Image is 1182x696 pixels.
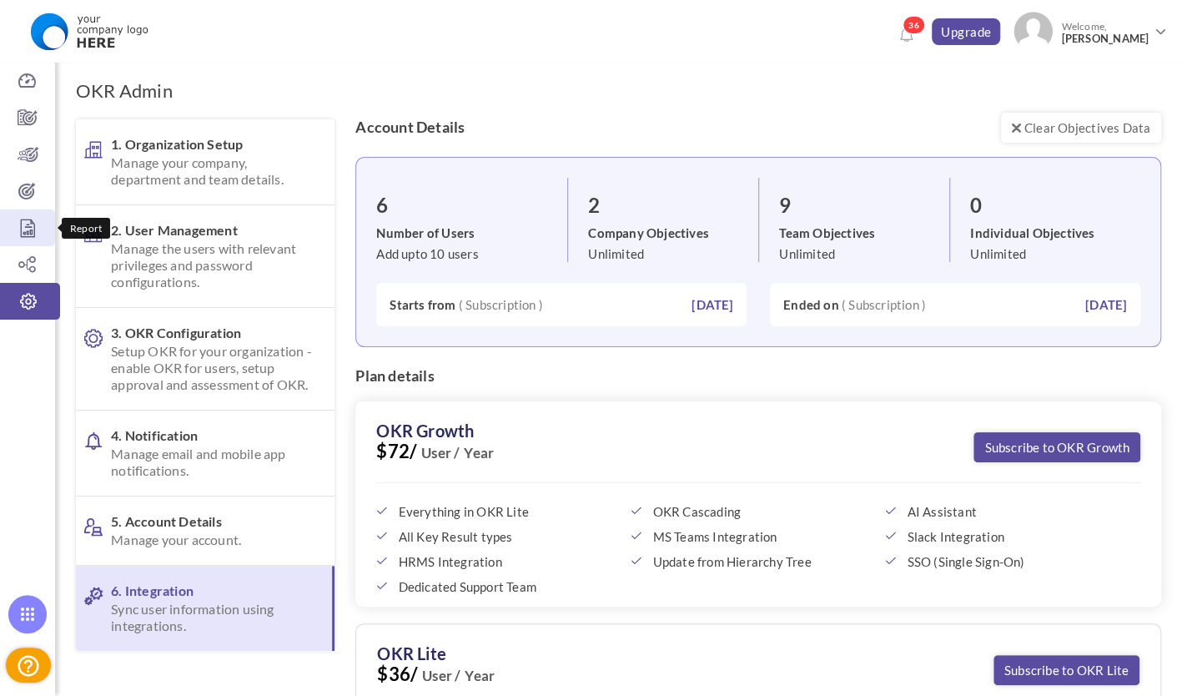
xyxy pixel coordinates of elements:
[893,22,919,48] a: Notifications
[398,554,616,569] span: HRMS Integration
[459,296,543,313] span: ( Subscription )
[970,194,1140,216] h3: 0
[376,194,567,216] h3: 6
[398,529,616,544] span: All Key Result types
[376,443,1140,483] span: $72/
[460,445,494,461] b: Year
[398,579,616,594] span: Dedicated Support Team
[907,504,1125,519] span: AI Assistant
[1061,33,1149,45] span: [PERSON_NAME]
[588,194,758,216] h3: 2
[418,668,460,684] b: User /
[111,601,309,634] span: Sync user information using integrations.
[1053,12,1153,53] span: Welcome,
[970,246,1026,261] span: Unlimited
[355,368,1161,385] h4: Plan details
[398,504,616,519] span: Everything in OKR Lite
[907,529,1125,544] span: Slack Integration
[111,583,309,634] span: 6. Integration
[842,296,926,313] span: ( Subscription )
[76,79,173,103] h1: OKR Admin
[111,446,312,479] span: Manage email and mobile app notifications.
[62,218,110,239] div: Report
[19,11,158,53] img: Logo
[779,246,835,261] span: Unlimited
[1007,5,1174,53] a: Photo Welcome,[PERSON_NAME]
[376,246,478,261] span: Add upto 10 users
[417,445,460,461] b: User /
[973,432,1140,462] a: Subscribe to OKR Growth
[1014,12,1053,51] img: Photo
[76,566,334,651] a: 6. IntegrationSync user information using integrations.
[652,504,871,519] span: OKR Cascading
[932,18,1001,45] a: Upgrade
[111,427,312,479] span: 4. Notification
[111,240,312,290] span: Manage the users with relevant privileges and password configurations.
[376,422,474,439] label: OKR Growth
[1085,296,1127,313] label: [DATE]
[377,645,446,662] label: OKR Lite
[460,668,495,684] b: Year
[376,224,567,241] label: Number of Users
[993,655,1139,685] a: Subscribe to OKR Lite
[111,154,312,188] span: Manage your company, department and team details.
[652,529,871,544] span: MS Teams Integration
[783,297,839,312] b: Ended on
[111,325,312,393] span: 3. OKR Configuration
[907,554,1125,569] span: SSO (Single Sign-On)
[779,224,949,241] label: Team Objectives
[652,554,871,569] span: Update from Hierarchy Tree
[1001,113,1161,143] a: Clear Objectives Data
[970,224,1140,241] label: Individual Objectives
[692,296,733,313] label: [DATE]
[588,246,644,261] span: Unlimited
[903,16,925,34] span: 36
[111,532,312,548] span: Manage your account.
[390,297,455,312] b: Starts from
[111,343,312,393] span: Setup OKR for your organization - enable OKR for users, setup approval and assessment of OKR.
[779,194,949,216] h3: 9
[588,224,758,241] label: Company Objectives
[355,119,1161,136] h4: Account Details
[111,222,312,290] span: 2. User Management
[111,136,312,188] span: 1. Organization Setup
[111,513,312,548] span: 5. Account Details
